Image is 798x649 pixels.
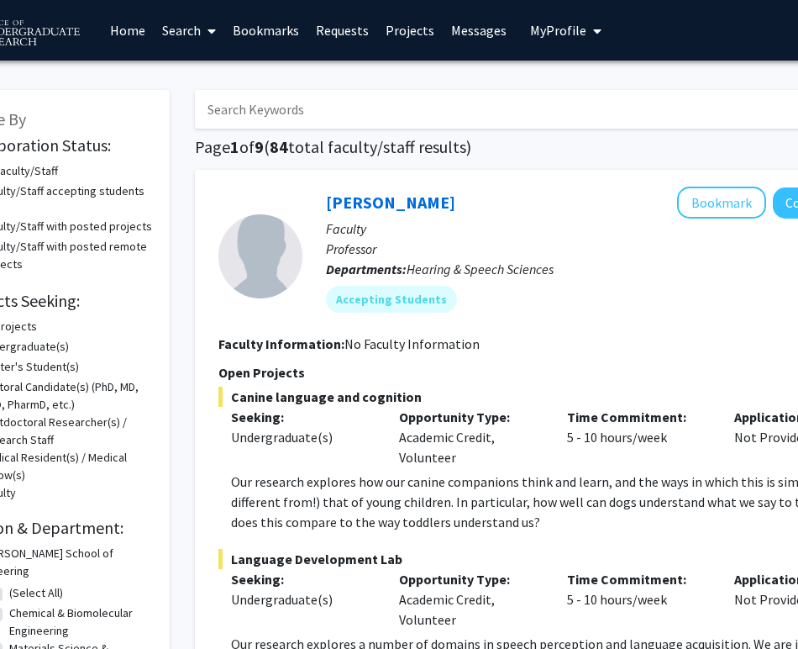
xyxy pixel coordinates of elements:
span: 9 [255,136,264,157]
p: Time Commitment: [567,569,710,589]
mat-chip: Accepting Students [326,286,457,313]
span: Hearing & Speech Sciences [407,261,554,277]
div: 5 - 10 hours/week [554,569,722,630]
a: [PERSON_NAME] [326,192,455,213]
a: Messages [443,1,515,60]
b: Departments: [326,261,407,277]
p: Seeking: [231,569,374,589]
p: Opportunity Type: [399,407,542,427]
a: Requests [307,1,377,60]
div: 5 - 10 hours/week [554,407,722,467]
a: Home [102,1,154,60]
div: Undergraduate(s) [231,427,374,447]
span: My Profile [530,22,586,39]
a: Search [154,1,224,60]
span: No Faculty Information [344,335,480,352]
div: Undergraduate(s) [231,589,374,609]
iframe: Chat [13,573,71,636]
b: Faculty Information: [218,335,344,352]
p: Time Commitment: [567,407,710,427]
span: 1 [230,136,239,157]
label: (Select All) [9,584,63,602]
a: Projects [377,1,443,60]
p: Opportunity Type: [399,569,542,589]
a: Bookmarks [224,1,307,60]
div: Academic Credit, Volunteer [386,569,554,630]
span: 84 [270,136,288,157]
button: Add Rochelle Newman to Bookmarks [677,187,766,219]
p: Seeking: [231,407,374,427]
div: Academic Credit, Volunteer [386,407,554,467]
label: Chemical & Biomolecular Engineering [9,604,149,640]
